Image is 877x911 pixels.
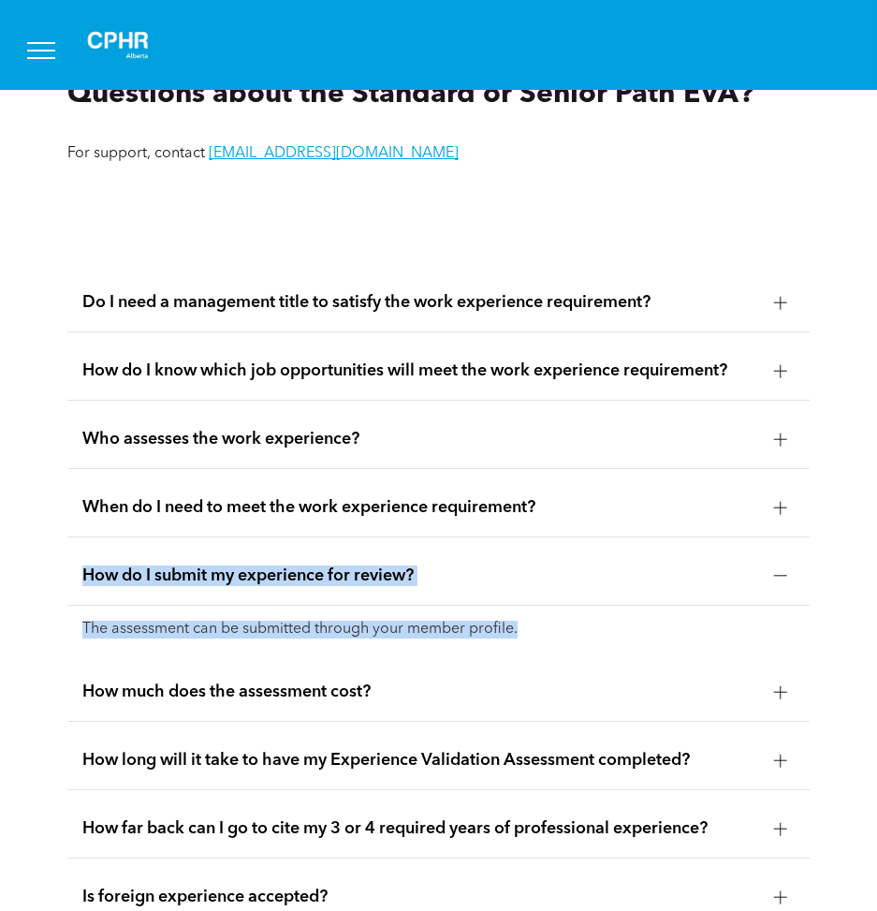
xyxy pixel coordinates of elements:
p: The assessment can be submitted through your member profile. [82,621,795,639]
span: How long will it take to have my Experience Validation Assessment completed? [82,750,759,771]
img: A white background with a few lines on it [71,15,165,75]
span: Questions about the Standard or Senior Path EVA? [67,81,753,109]
span: How far back can I go to cite my 3 or 4 required years of professional experience? [82,818,759,839]
span: For support, contact [67,146,205,161]
a: [EMAIL_ADDRESS][DOMAIN_NAME] [209,146,459,161]
span: Is foreign experience accepted? [82,887,759,907]
span: How do I submit my experience for review? [82,566,759,586]
span: How do I know which job opportunities will meet the work experience requirement? [82,360,759,381]
span: How much does the assessment cost? [82,682,759,702]
span: Who assesses the work experience? [82,429,759,449]
span: When do I need to meet the work experience requirement? [82,497,759,518]
button: menu [17,26,66,75]
span: Do I need a management title to satisfy the work experience requirement? [82,292,759,313]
